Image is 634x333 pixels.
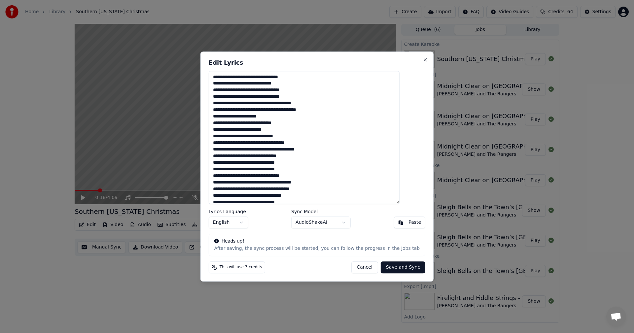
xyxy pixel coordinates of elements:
[214,238,420,245] div: Heads up!
[381,261,425,273] button: Save and Sync
[209,60,425,66] h2: Edit Lyrics
[351,261,378,273] button: Cancel
[214,245,420,252] div: After saving, the sync process will be started, you can follow the progress in the Jobs tab
[394,216,425,228] button: Paste
[220,265,262,270] span: This will use 3 credits
[291,209,351,214] label: Sync Model
[209,209,248,214] label: Lyrics Language
[408,219,421,226] div: Paste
